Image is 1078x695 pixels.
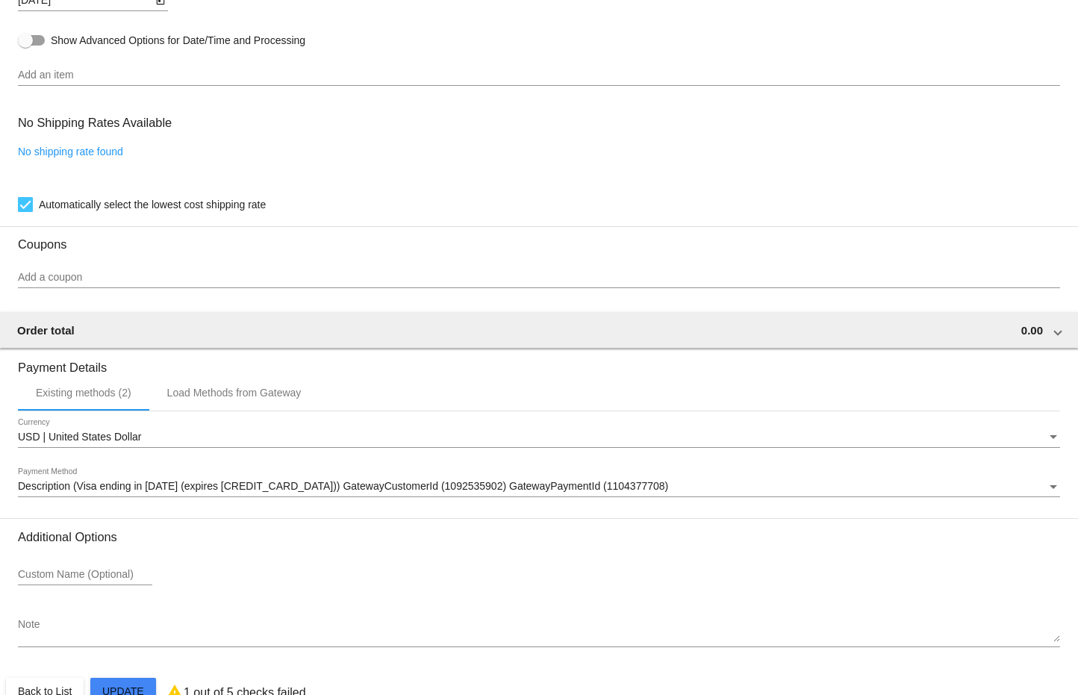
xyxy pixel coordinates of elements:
[18,107,172,139] h3: No Shipping Rates Available
[18,569,152,581] input: Custom Name (Optional)
[18,69,1060,81] input: Add an item
[51,33,305,48] span: Show Advanced Options for Date/Time and Processing
[1021,324,1043,337] span: 0.00
[17,324,75,337] span: Order total
[18,146,123,158] a: No shipping rate found
[167,387,302,399] div: Load Methods from Gateway
[18,272,1060,284] input: Add a coupon
[18,431,1060,443] mat-select: Currency
[18,226,1060,252] h3: Coupons
[18,431,141,443] span: USD | United States Dollar
[18,349,1060,375] h3: Payment Details
[36,387,131,399] div: Existing methods (2)
[18,530,1060,544] h3: Additional Options
[18,480,668,492] span: Description (Visa ending in [DATE] (expires [CREDIT_CARD_DATA])) GatewayCustomerId (1092535902) G...
[39,196,266,214] span: Automatically select the lowest cost shipping rate
[18,481,1060,493] mat-select: Payment Method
